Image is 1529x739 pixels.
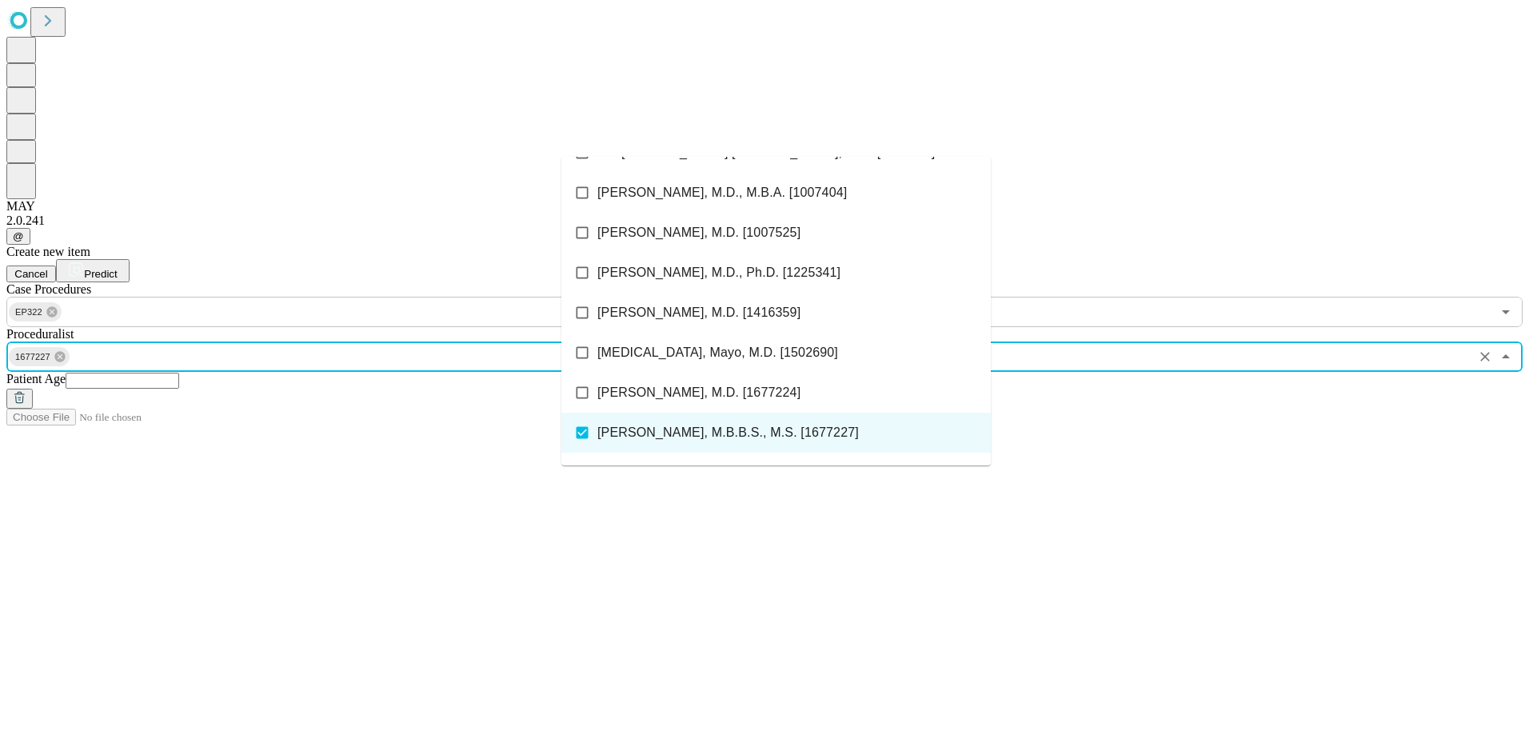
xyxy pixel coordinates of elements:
button: Close [1495,346,1517,368]
span: Scheduled Procedure [6,282,91,296]
button: Predict [56,259,130,282]
span: [PERSON_NAME], M.B.B.S., M.S. [1677227] [597,423,859,442]
span: [PERSON_NAME], M.D., Ph.D. [1225341] [597,263,840,282]
span: Create new item [6,245,90,258]
button: Open [1495,301,1517,323]
div: MAY [6,199,1523,214]
span: [PERSON_NAME], [PERSON_NAME], M.D. [1725097] [597,463,915,482]
span: [PERSON_NAME], M.D. [1416359] [597,303,800,322]
div: 2.0.241 [6,214,1523,228]
span: 1677227 [9,348,57,366]
button: Clear [1474,346,1496,368]
span: [MEDICAL_DATA], Mayo, M.D. [1502690] [597,343,838,362]
div: 1677227 [9,347,70,366]
span: Predict [84,268,117,280]
span: Cancel [14,268,48,280]
button: Cancel [6,266,56,282]
span: [PERSON_NAME], M.D. [1677224] [597,383,800,402]
span: Patient Age [6,372,66,385]
span: [PERSON_NAME], M.D. [1007525] [597,223,800,242]
span: [PERSON_NAME], M.D., M.B.A. [1007404] [597,183,847,202]
span: @ [13,230,24,242]
button: @ [6,228,30,245]
div: EP322 [9,302,62,322]
span: EP322 [9,303,49,322]
span: Proceduralist [6,327,74,341]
